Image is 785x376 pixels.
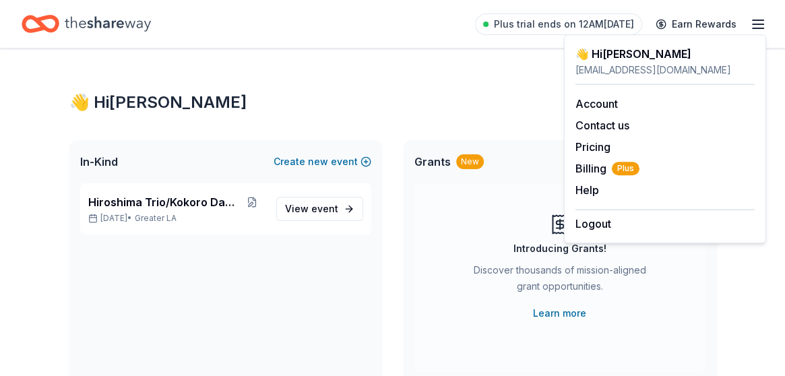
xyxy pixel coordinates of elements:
span: event [311,203,338,214]
a: Earn Rewards [648,12,745,36]
div: Discover thousands of mission-aligned grant opportunities. [468,262,652,300]
span: Greater LA [135,213,177,224]
span: Grants [414,154,451,170]
div: 👋 Hi [PERSON_NAME] [575,46,755,62]
span: Plus trial ends on 12AM[DATE] [494,16,634,32]
button: BillingPlus [575,160,639,177]
a: Account [575,97,618,111]
span: View [285,201,338,217]
p: [DATE] • [88,213,265,224]
a: Learn more [533,305,586,321]
span: In-Kind [80,154,118,170]
a: Home [22,8,151,40]
button: Contact us [575,117,629,133]
a: Plus trial ends on 12AM[DATE] [475,13,642,35]
div: New [456,154,484,169]
button: Createnewevent [274,154,371,170]
span: Hiroshima Trio/Kokoro Dance [88,194,239,210]
button: Help [575,182,599,198]
span: new [308,154,328,170]
a: Pricing [575,140,610,154]
button: Logout [575,216,611,232]
div: Introducing Grants! [513,241,606,257]
div: 👋 Hi [PERSON_NAME] [69,92,716,113]
span: Billing [575,160,639,177]
div: [EMAIL_ADDRESS][DOMAIN_NAME] [575,62,755,78]
a: View event [276,197,363,221]
span: Plus [612,162,639,175]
